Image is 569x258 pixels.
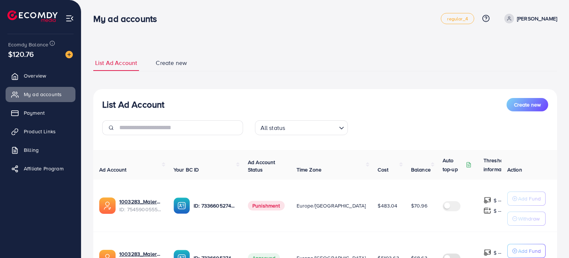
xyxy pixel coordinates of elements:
h3: List Ad Account [102,99,164,110]
img: top-up amount [484,207,491,215]
p: Auto top-up [443,156,464,174]
span: Punishment [248,201,285,210]
span: Create new [514,101,541,108]
span: Ad Account Status [248,159,275,173]
span: Billing [24,146,39,154]
span: Europe/[GEOGRAPHIC_DATA] [297,202,366,209]
a: 1003283_Malerno 2_1756917040219 [119,198,162,205]
img: ic-ads-acc.e4c84228.svg [99,197,116,214]
button: Withdraw [507,212,546,226]
img: image [65,51,73,58]
img: menu [65,14,74,23]
div: <span class='underline'>1003283_Malerno 2_1756917040219</span></br>7545900555840094216 [119,198,162,213]
span: $120.76 [8,49,34,59]
iframe: Chat [537,225,563,252]
a: Affiliate Program [6,161,75,176]
span: ID: 7545900555840094216 [119,206,162,213]
a: Billing [6,143,75,157]
a: 1003283_Malerno_1708347095877 [119,250,162,258]
span: Cost [378,166,388,173]
a: Payment [6,105,75,120]
span: Action [507,166,522,173]
div: Search for option [255,120,348,135]
span: Payment [24,109,45,117]
p: $ --- [494,196,503,205]
span: Ad Account [99,166,127,173]
span: Balance [411,166,431,173]
span: $483.04 [378,202,397,209]
img: top-up amount [484,196,491,204]
p: Threshold information [484,156,520,174]
span: My ad accounts [24,91,62,98]
h3: My ad accounts [93,13,163,24]
a: regular_4 [441,13,474,24]
button: Create new [507,98,548,111]
p: $ --- [494,206,503,215]
button: Add Fund [507,192,546,206]
p: Withdraw [518,214,540,223]
p: ID: 7336605274432061441 [194,201,236,210]
a: Product Links [6,124,75,139]
span: All status [259,123,287,133]
button: Add Fund [507,244,546,258]
p: Add Fund [518,194,541,203]
span: Create new [156,59,187,67]
input: Search for option [287,121,336,133]
p: $ --- [494,248,503,257]
img: top-up amount [484,249,491,257]
a: My ad accounts [6,87,75,102]
span: $70.96 [411,202,427,209]
img: ic-ba-acc.ded83a64.svg [174,197,190,214]
img: logo [7,10,58,22]
span: regular_4 [447,16,468,21]
span: Ecomdy Balance [8,41,48,48]
p: [PERSON_NAME] [517,14,557,23]
a: [PERSON_NAME] [501,14,557,23]
a: Overview [6,68,75,83]
span: Affiliate Program [24,165,64,172]
span: Overview [24,72,46,79]
span: Your BC ID [174,166,199,173]
span: Product Links [24,128,56,135]
span: List Ad Account [95,59,137,67]
p: Add Fund [518,246,541,255]
span: Time Zone [297,166,321,173]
